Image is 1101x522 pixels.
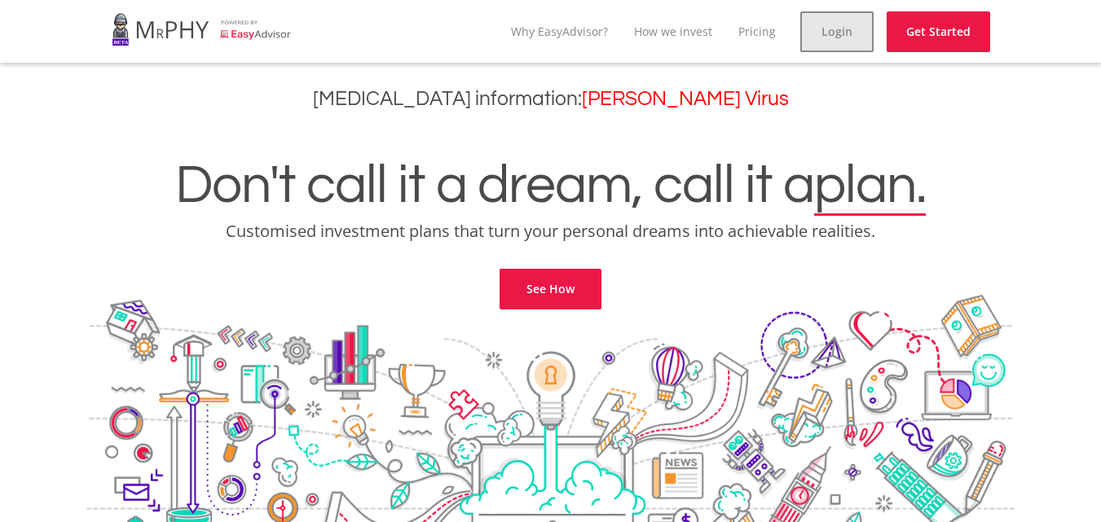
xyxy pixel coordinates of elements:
a: See How [500,269,601,309]
a: Get Started [887,11,990,52]
span: plan. [814,158,926,213]
a: Pricing [738,24,776,39]
a: Why EasyAdvisor? [511,24,608,39]
p: Customised investment plans that turn your personal dreams into achievable realities. [12,220,1089,243]
a: Login [800,11,874,52]
h1: Don't call it a dream, call it a [12,158,1089,213]
a: [PERSON_NAME] Virus [582,89,789,109]
a: How we invest [634,24,712,39]
h3: [MEDICAL_DATA] information: [12,87,1089,111]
